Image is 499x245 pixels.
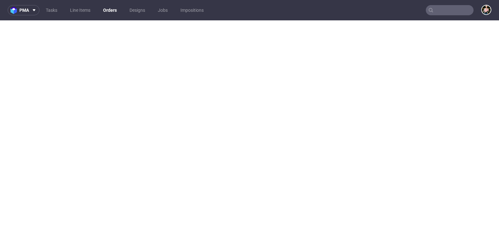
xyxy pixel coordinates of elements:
a: Orders [99,5,121,15]
a: Line Items [66,5,94,15]
img: logo [11,7,19,14]
img: Marta Tomaszewska [482,5,491,14]
a: Designs [126,5,149,15]
a: Jobs [154,5,172,15]
span: pma [19,8,29,12]
a: Impositions [177,5,207,15]
a: Tasks [42,5,61,15]
button: pma [8,5,39,15]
